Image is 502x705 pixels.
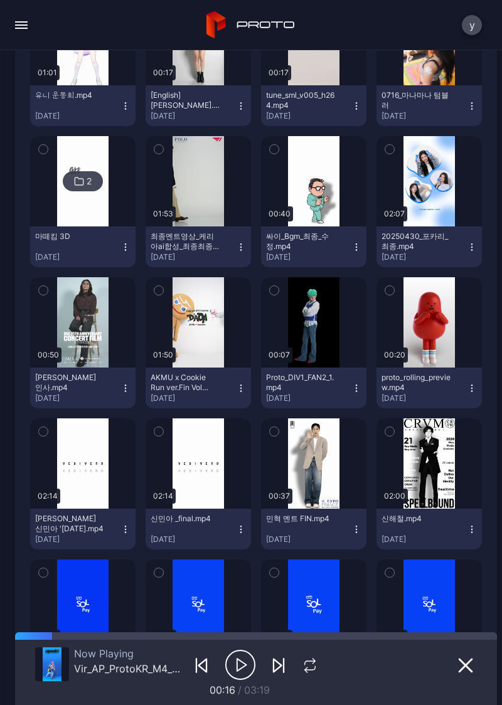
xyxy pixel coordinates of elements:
button: proto_rolling_preview.mp4[DATE] [376,368,482,408]
div: [DATE] [382,252,467,262]
div: proto_rolling_preview.mp4 [382,373,451,393]
button: 0716_마나마나 텀블러[DATE] [376,85,482,126]
button: 민혁 멘트 FIN.mp4[DATE] [261,509,366,549]
button: 최종멘트영상_케리아ai합성_최종최종_8pm(1).mp4[DATE] [146,226,251,267]
div: 20250430_포카리_최종.mp4 [382,231,451,252]
div: 싸이_Bgm_최종_수정.mp4 [266,231,335,252]
div: tune_sml_v005_h264.mp4 [266,90,335,110]
button: 신해철.mp4[DATE] [376,509,482,549]
button: [English] [PERSON_NAME].mp4[DATE] [146,85,251,126]
button: 20250430_포카리_최종.mp4[DATE] [376,226,482,267]
button: 마떼킴 3D[DATE] [30,226,136,267]
div: [DATE] [266,393,351,403]
div: [DATE] [151,534,236,544]
div: [DATE] [151,393,236,403]
div: 신민아 _final.mp4 [151,514,220,524]
div: AKMU x Cookie Run ver.Fin Vol Level [151,373,220,393]
div: [DATE] [382,111,467,121]
div: [DATE] [35,393,120,403]
div: 마떼킴 3D [35,231,104,241]
div: [DATE] [382,393,467,403]
div: Vir_AP_ProtoKR_M4_Westswing.mp4 [74,662,183,675]
div: Proto_DIV1_FAN2_1.mp4 [266,373,335,393]
div: [DATE] [266,252,351,262]
div: [DATE] [382,534,467,544]
span: 00:16 [210,684,235,696]
div: [DATE] [35,252,120,262]
button: [PERSON_NAME] 인사.mp4[DATE] [30,368,136,408]
div: [DATE] [35,534,120,544]
div: 최종멘트영상_케리아ai합성_최종최종_8pm(1).mp4 [151,231,220,252]
div: [English] 김태희.mp4 [151,90,220,110]
div: 유니 운동회.mp4 [35,90,104,100]
div: Now Playing [74,647,183,660]
div: [DATE] [266,111,351,121]
button: y [462,15,482,35]
div: [DATE] [35,111,120,121]
button: Proto_DIV1_FAN2_1.mp4[DATE] [261,368,366,408]
button: 유니 운동회.mp4[DATE] [30,85,136,126]
button: tune_sml_v005_h264.mp4[DATE] [261,85,366,126]
button: AKMU x Cookie Run ver.Fin Vol Level[DATE] [146,368,251,408]
div: 2 [87,176,92,187]
div: 민혁 멘트 FIN.mp4 [266,514,335,524]
button: 신민아 _final.mp4[DATE] [146,509,251,549]
div: 김범수 인사.mp4 [35,373,104,393]
div: 신해철.mp4 [382,514,451,524]
button: 싸이_Bgm_최종_수정.mp4[DATE] [261,226,366,267]
div: [DATE] [151,111,236,121]
span: / [238,684,242,696]
div: 0716_마나마나 텀블러 [382,90,451,110]
button: [PERSON_NAME] 신민아 '[DATE].mp4[DATE] [30,509,136,549]
div: [DATE] [151,252,236,262]
div: [DATE] [266,534,351,544]
div: 베디베로 신민아 '24.12.11.mp4 [35,514,104,534]
span: 03:19 [244,684,270,696]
